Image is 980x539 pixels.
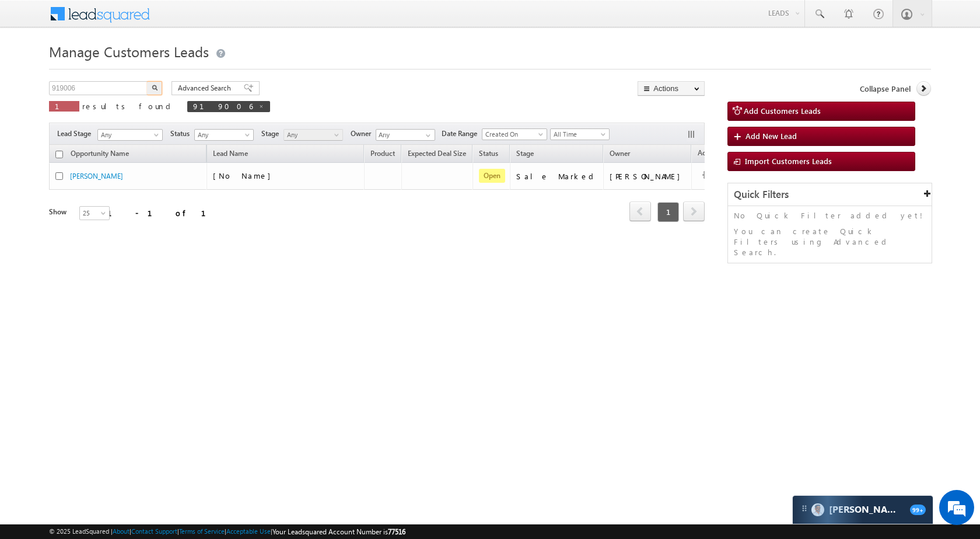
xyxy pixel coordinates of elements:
span: Collapse Panel [860,84,911,94]
a: Show All Items [419,130,434,141]
a: Expected Deal Size [402,147,472,162]
span: next [683,201,705,221]
div: 1 - 1 of 1 [107,206,220,220]
a: Status [473,147,504,162]
a: Stage [510,147,540,162]
div: carter-dragCarter[PERSON_NAME]99+ [792,495,933,524]
span: results found [82,101,175,111]
span: Add Customers Leads [744,106,821,116]
input: Type to Search [376,129,435,141]
span: Import Customers Leads [745,156,832,166]
span: Lead Name [207,147,254,162]
span: Any [284,130,339,140]
span: Manage Customers Leads [49,42,209,61]
span: Lead Stage [57,128,96,139]
a: Any [194,129,254,141]
span: All Time [551,129,606,140]
span: Owner [351,128,376,139]
a: Any [97,129,163,141]
span: Created On [482,129,543,140]
span: 1 [55,101,73,111]
span: Open [479,169,505,183]
a: All Time [550,128,610,140]
div: Sale Marked [516,171,598,182]
img: Search [152,85,157,91]
button: Actions [638,81,705,96]
a: next [683,203,705,221]
span: 919006 [193,101,253,111]
p: You can create Quick Filters using Advanced Search. [734,226,926,258]
a: Acceptable Use [226,527,271,535]
span: Any [98,130,159,140]
span: Owner [610,149,630,158]
div: Show [49,207,70,217]
p: No Quick Filter added yet! [734,210,926,221]
span: Actions [692,147,727,162]
img: Carter [811,503,824,516]
span: Stage [261,128,283,139]
span: Any [195,130,250,140]
span: 99+ [910,505,926,515]
a: Contact Support [131,527,177,535]
div: Quick Filters [728,183,932,206]
span: 1 [657,202,679,222]
span: Advanced Search [178,83,235,93]
span: Opportunity Name [71,149,129,158]
span: Expected Deal Size [408,149,466,158]
a: About [113,527,129,535]
img: carter-drag [800,504,809,513]
a: Created On [482,128,547,140]
input: Check all records [55,151,63,158]
a: [PERSON_NAME] [70,172,123,180]
span: Status [170,128,194,139]
span: prev [629,201,651,221]
a: Opportunity Name [65,147,135,162]
span: 25 [80,208,111,218]
span: Product [370,149,395,158]
a: Terms of Service [179,527,225,535]
span: 77516 [388,527,405,536]
div: [PERSON_NAME] [610,171,686,182]
span: Add New Lead [745,131,797,141]
span: Stage [516,149,534,158]
a: Any [283,129,343,141]
span: © 2025 LeadSquared | | | | | [49,526,405,537]
span: Your Leadsquared Account Number is [272,527,405,536]
a: 25 [79,206,110,220]
a: prev [629,203,651,221]
span: Date Range [442,128,482,139]
span: [No Name] [213,171,276,180]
